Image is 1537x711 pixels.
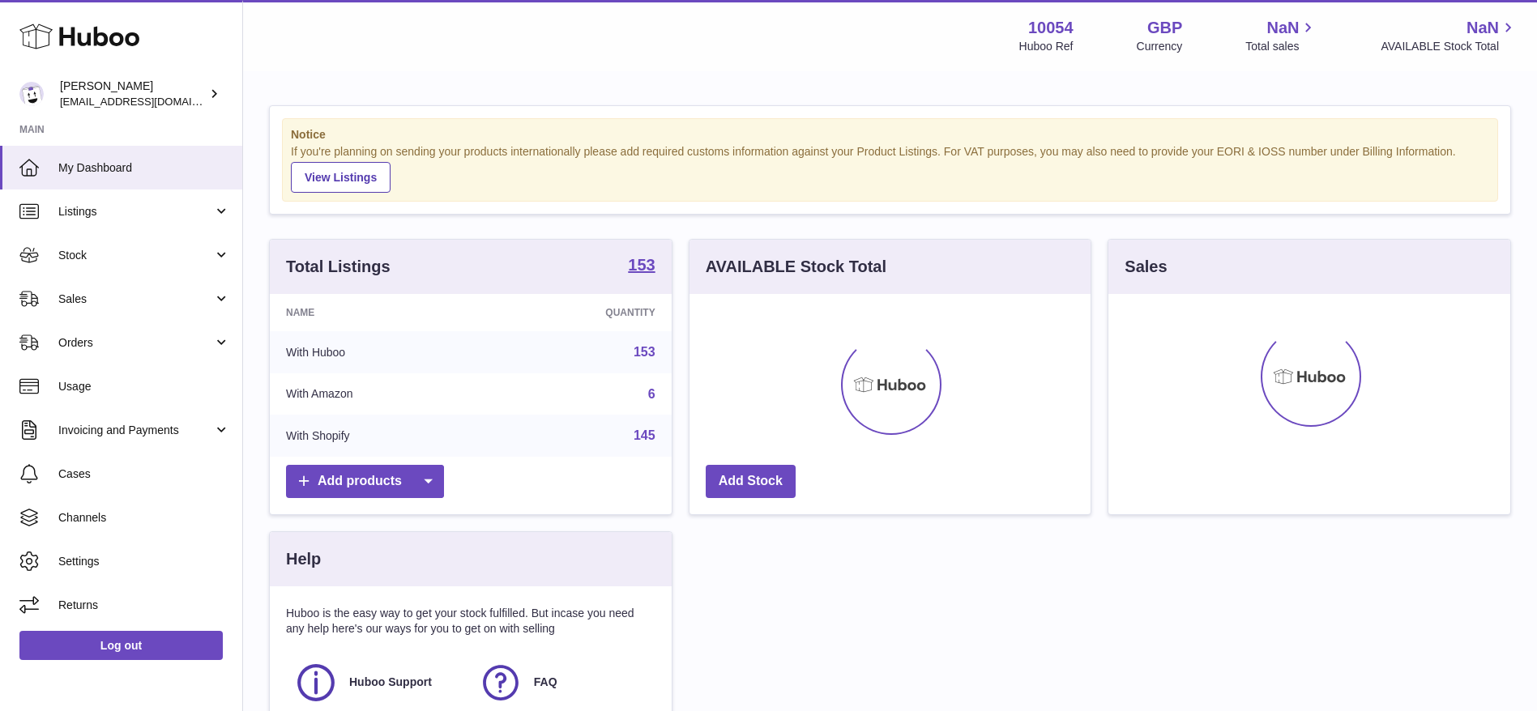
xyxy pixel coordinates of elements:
strong: Notice [291,127,1489,143]
td: With Shopify [270,415,489,457]
img: internalAdmin-10054@internal.huboo.com [19,82,44,106]
strong: 10054 [1028,17,1074,39]
span: Listings [58,204,213,219]
a: Add Stock [706,465,796,498]
span: Channels [58,510,230,526]
span: Orders [58,335,213,351]
a: View Listings [291,162,391,193]
span: Returns [58,598,230,613]
strong: GBP [1147,17,1182,39]
a: 153 [628,257,655,276]
h3: Sales [1125,256,1167,278]
span: Settings [58,554,230,569]
a: 153 [634,345,655,359]
span: NaN [1266,17,1299,39]
a: NaN Total sales [1245,17,1317,54]
div: If you're planning on sending your products internationally please add required customs informati... [291,144,1489,193]
span: My Dashboard [58,160,230,176]
h3: AVAILABLE Stock Total [706,256,886,278]
span: Huboo Support [349,675,432,690]
span: Stock [58,248,213,263]
span: FAQ [534,675,557,690]
span: AVAILABLE Stock Total [1381,39,1518,54]
a: Add products [286,465,444,498]
a: NaN AVAILABLE Stock Total [1381,17,1518,54]
span: Cases [58,466,230,482]
th: Name [270,294,489,331]
th: Quantity [489,294,671,331]
td: With Amazon [270,373,489,415]
div: Huboo Ref [1019,39,1074,54]
span: NaN [1467,17,1499,39]
a: Log out [19,631,223,660]
a: FAQ [479,661,647,705]
strong: 153 [628,257,655,273]
span: Invoicing and Payments [58,423,213,438]
div: [PERSON_NAME] [60,79,206,109]
span: [EMAIL_ADDRESS][DOMAIN_NAME] [60,95,238,108]
h3: Help [286,548,321,570]
span: Sales [58,292,213,307]
span: Total sales [1245,39,1317,54]
p: Huboo is the easy way to get your stock fulfilled. But incase you need any help here's our ways f... [286,606,655,636]
a: 6 [648,387,655,401]
a: Huboo Support [294,661,463,705]
h3: Total Listings [286,256,391,278]
td: With Huboo [270,331,489,373]
div: Currency [1137,39,1183,54]
a: 145 [634,428,655,442]
span: Usage [58,379,230,394]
